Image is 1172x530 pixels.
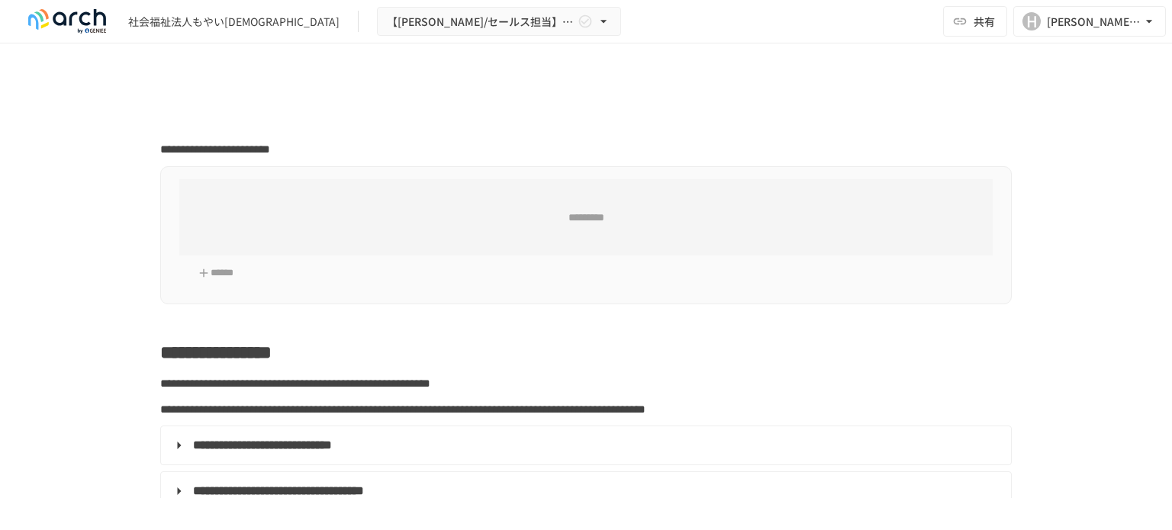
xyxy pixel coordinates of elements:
[1022,12,1041,31] div: H
[974,13,995,30] span: 共有
[18,9,116,34] img: logo-default@2x-9cf2c760.svg
[1047,12,1141,31] div: [PERSON_NAME][EMAIL_ADDRESS][DOMAIN_NAME]
[377,7,621,37] button: 【[PERSON_NAME]/セールス担当】社会福祉法人もやい[DEMOGRAPHIC_DATA]_初期設定サポート
[387,12,575,31] span: 【[PERSON_NAME]/セールス担当】社会福祉法人もやい[DEMOGRAPHIC_DATA]_初期設定サポート
[943,6,1007,37] button: 共有
[1013,6,1166,37] button: H[PERSON_NAME][EMAIL_ADDRESS][DOMAIN_NAME]
[128,14,340,30] div: 社会福祉法人もやい[DEMOGRAPHIC_DATA]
